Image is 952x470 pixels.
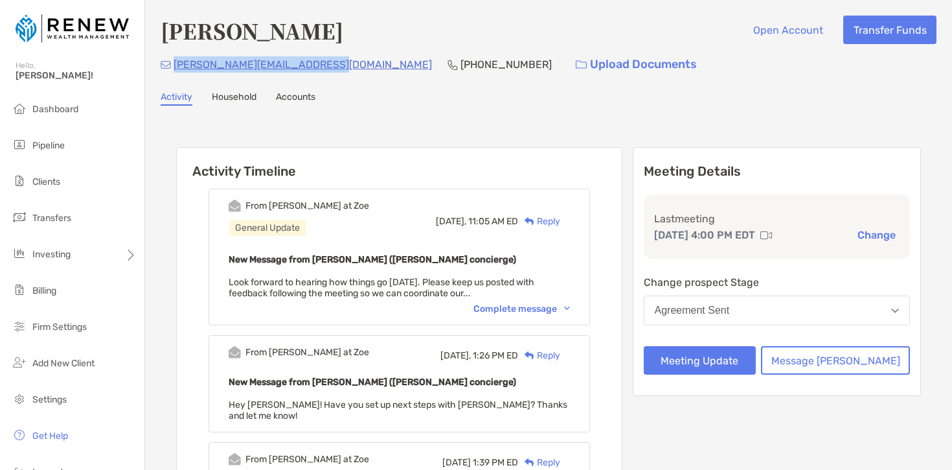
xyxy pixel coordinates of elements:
img: Reply icon [525,217,534,226]
span: Firm Settings [32,322,87,333]
div: Reply [518,349,560,362]
img: Reply icon [525,458,534,467]
span: Add New Client [32,358,95,369]
div: General Update [229,220,306,236]
span: Settings [32,394,67,405]
img: Reply icon [525,351,534,360]
button: Transfer Funds [843,16,936,44]
img: add_new_client icon [12,355,27,370]
span: [DATE], [436,216,466,227]
img: Zoe Logo [16,5,129,52]
img: communication type [760,230,772,241]
span: Get Help [32,430,68,441]
div: From [PERSON_NAME] at Zoe [245,347,369,358]
img: Phone Icon [448,60,458,70]
img: button icon [576,60,587,69]
img: billing icon [12,282,27,298]
a: Accounts [276,91,315,106]
span: Look forward to hearing how things go [DATE]. Please keep us posted with feedback following the m... [229,277,534,299]
img: firm-settings icon [12,318,27,334]
a: Household [212,91,256,106]
img: settings icon [12,391,27,406]
img: pipeline icon [12,137,27,152]
span: [PERSON_NAME]! [16,70,137,81]
h4: [PERSON_NAME] [161,16,343,45]
img: Email Icon [161,61,171,69]
span: 1:39 PM ED [473,457,518,468]
img: transfers icon [12,209,27,225]
img: Event icon [229,200,241,212]
img: Chevron icon [564,307,570,311]
img: dashboard icon [12,100,27,116]
span: 1:26 PM ED [473,350,518,361]
span: Pipeline [32,140,65,151]
div: Reply [518,456,560,469]
b: New Message from [PERSON_NAME] ([PERSON_NAME] concierge) [229,377,516,388]
span: [DATE] [442,457,471,468]
span: 11:05 AM ED [468,216,518,227]
span: Transfers [32,213,71,224]
p: Change prospect Stage [644,274,911,290]
span: Investing [32,249,71,260]
div: From [PERSON_NAME] at Zoe [245,200,369,211]
div: Agreement Sent [655,305,730,316]
b: New Message from [PERSON_NAME] ([PERSON_NAME] concierge) [229,254,516,265]
button: Agreement Sent [644,296,911,325]
span: Clients [32,176,60,187]
img: Event icon [229,346,241,358]
p: [PHONE_NUMBER] [460,56,552,73]
img: investing icon [12,246,27,261]
div: Reply [518,215,560,228]
div: From [PERSON_NAME] at Zoe [245,454,369,465]
span: [DATE], [440,350,471,361]
img: get-help icon [12,427,27,443]
p: Meeting Details [644,163,911,180]
a: Activity [161,91,192,106]
img: Event icon [229,453,241,465]
img: clients icon [12,173,27,189]
span: Hey [PERSON_NAME]! Have you set up next steps with [PERSON_NAME]? Thanks and let me know! [229,399,567,421]
div: Complete message [473,303,570,314]
h6: Activity Timeline [177,148,622,179]
button: Message [PERSON_NAME] [761,346,910,375]
button: Open Account [743,16,833,44]
p: Last meeting [654,211,900,227]
img: Open dropdown arrow [891,309,899,313]
a: Upload Documents [567,51,705,78]
button: Change [854,228,900,242]
span: Billing [32,285,56,296]
p: [DATE] 4:00 PM EDT [654,227,755,243]
span: Dashboard [32,104,78,115]
p: [PERSON_NAME][EMAIL_ADDRESS][DOMAIN_NAME] [174,56,432,73]
button: Meeting Update [644,346,756,375]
